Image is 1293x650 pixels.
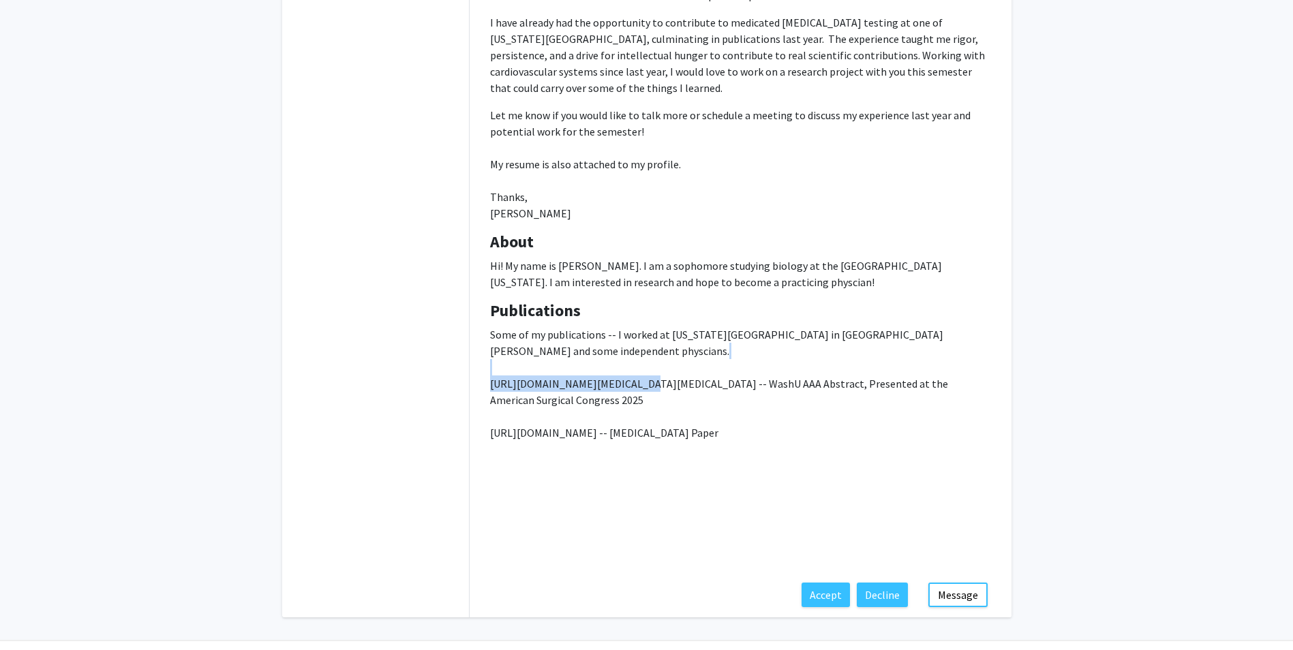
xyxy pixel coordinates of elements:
[490,300,581,321] b: Publications
[490,326,991,572] p: Some of my publications -- I worked at [US_STATE][GEOGRAPHIC_DATA] in [GEOGRAPHIC_DATA][PERSON_NA...
[857,583,908,607] button: Decline
[490,14,991,96] p: I have already had the opportunity to contribute to medicated [MEDICAL_DATA] testing at one of [U...
[928,583,988,607] button: Message
[802,583,850,607] button: Accept
[490,107,991,221] p: Let me know if you would like to talk more or schedule a meeting to discuss my experience last ye...
[10,589,58,640] iframe: Chat
[490,258,991,290] p: Hi! My name is [PERSON_NAME]. I am a sophomore studying biology at the [GEOGRAPHIC_DATA][US_STATE...
[490,231,534,252] b: About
